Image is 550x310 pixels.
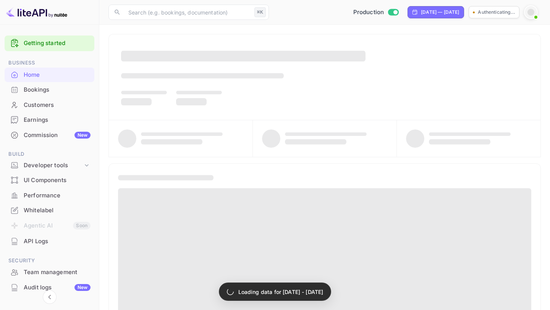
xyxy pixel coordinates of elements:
div: Audit logs [24,283,91,292]
div: Whitelabel [5,203,94,218]
div: API Logs [24,237,91,246]
a: Performance [5,188,94,202]
div: Team management [24,268,91,277]
div: Commission [24,131,91,140]
div: Earnings [5,113,94,128]
div: ⌘K [254,7,266,17]
span: Production [353,8,384,17]
span: Security [5,257,94,265]
div: Whitelabel [24,206,91,215]
div: Customers [5,98,94,113]
div: Team management [5,265,94,280]
span: Build [5,150,94,158]
div: Home [24,71,91,79]
span: Business [5,59,94,67]
p: Loading data for [DATE] - [DATE] [238,288,324,296]
p: Authenticating... [478,9,515,16]
div: New [74,132,91,139]
a: Earnings [5,113,94,127]
div: Developer tools [24,161,83,170]
div: UI Components [24,176,91,185]
div: CommissionNew [5,128,94,143]
img: LiteAPI logo [6,6,67,18]
div: Switch to Sandbox mode [350,8,402,17]
a: Customers [5,98,94,112]
div: New [74,284,91,291]
div: Earnings [24,116,91,124]
div: [DATE] — [DATE] [421,9,459,16]
button: Collapse navigation [43,290,57,304]
div: UI Components [5,173,94,188]
div: Performance [5,188,94,203]
div: API Logs [5,234,94,249]
div: Customers [24,101,91,110]
div: Home [5,68,94,82]
input: Search (e.g. bookings, documentation) [124,5,251,20]
a: Home [5,68,94,82]
a: Whitelabel [5,203,94,217]
div: Developer tools [5,159,94,172]
a: Team management [5,265,94,279]
div: Getting started [5,36,94,51]
div: Performance [24,191,91,200]
a: Bookings [5,82,94,97]
div: Bookings [24,86,91,94]
a: API Logs [5,234,94,248]
a: UI Components [5,173,94,187]
a: CommissionNew [5,128,94,142]
a: Audit logsNew [5,280,94,294]
a: Getting started [24,39,91,48]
